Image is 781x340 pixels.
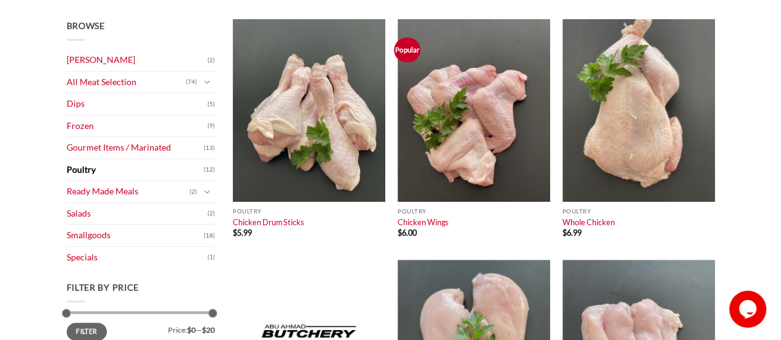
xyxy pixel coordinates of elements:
[562,217,615,227] a: Whole Chicken
[562,208,715,215] p: Poultry
[207,51,215,70] span: (2)
[729,291,769,328] iframe: chat widget
[67,137,204,159] a: Gourmet Items / Marinated
[190,183,197,201] span: (2)
[67,93,207,115] a: Dips
[67,323,215,334] div: Price: —
[207,248,215,267] span: (1)
[67,181,190,202] a: Ready Made Meals
[204,139,215,157] span: (13)
[67,115,207,137] a: Frozen
[202,325,215,334] span: $20
[233,228,252,238] bdi: 5.99
[207,204,215,223] span: (2)
[398,228,417,238] bdi: 6.00
[207,117,215,135] span: (9)
[398,19,550,202] img: Chicken Wings
[398,208,550,215] p: Poultry
[67,159,204,181] a: Poultry
[233,19,385,202] img: Chicken Drum Sticks
[67,323,107,340] button: Filter
[200,185,215,199] button: Toggle
[67,20,105,31] span: Browse
[204,226,215,245] span: (18)
[398,228,402,238] span: $
[562,19,715,202] img: Whole Chicken
[186,73,197,91] span: (74)
[67,72,186,93] a: All Meat Selection
[207,95,215,114] span: (5)
[200,75,215,89] button: Toggle
[67,247,207,268] a: Specials
[67,225,204,246] a: Smallgoods
[562,228,582,238] bdi: 6.99
[67,203,207,225] a: Salads
[398,217,449,227] a: Chicken Wings
[233,208,385,215] p: Poultry
[67,49,207,71] a: [PERSON_NAME]
[233,217,304,227] a: Chicken Drum Sticks
[204,160,215,179] span: (12)
[233,228,237,238] span: $
[187,325,196,334] span: $0
[67,282,140,292] span: Filter by price
[562,228,567,238] span: $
